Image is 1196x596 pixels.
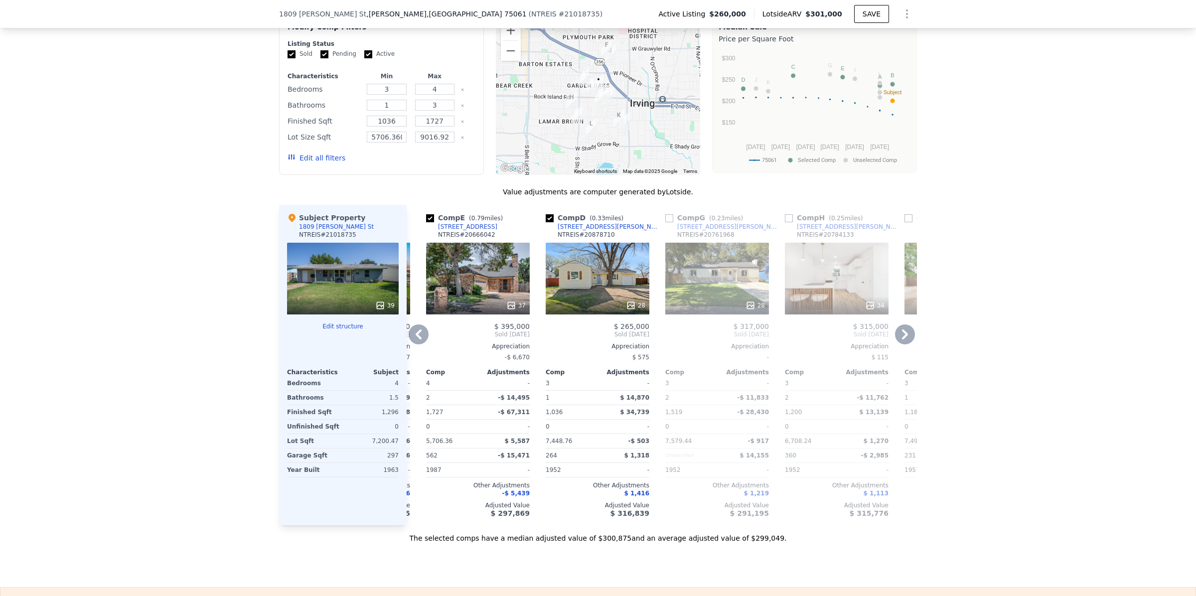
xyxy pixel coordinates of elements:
span: $ 316,839 [610,509,649,517]
span: 264 [546,452,557,459]
div: 2409 Park Crest Ct [567,103,586,128]
div: Other Adjustments [904,481,1008,489]
div: Comp E [426,213,507,223]
span: $ 1,318 [624,452,649,459]
div: Comp [546,368,598,376]
span: $ 1,113 [864,490,889,497]
div: Adjusted Value [665,501,769,509]
div: 202 Leslie Ln [591,83,610,108]
span: $ 1,219 [744,490,769,497]
span: $ 315,000 [853,322,889,330]
button: Zoom in [501,20,521,40]
div: Price per Square Foot [719,32,910,46]
span: 0.33 [592,215,605,222]
text: D [742,77,746,83]
span: Lotside ARV [762,9,805,19]
text: Selected Comp [798,157,836,163]
div: - [599,420,649,434]
div: - [719,463,769,477]
div: NTREIS # 20666042 [438,231,495,239]
div: Other Adjustments [546,481,649,489]
div: Adjusted Value [546,501,649,509]
div: 2102 W 11th St [582,115,600,140]
span: 1,200 [785,409,802,416]
span: Sold [DATE] [785,330,889,338]
div: Max [413,72,456,80]
div: - [839,420,889,434]
text: [DATE] [747,144,765,150]
span: 3 [904,380,908,387]
span: -$ 503 [628,438,649,445]
div: [STREET_ADDRESS][PERSON_NAME] [677,223,781,231]
div: - [480,420,530,434]
span: $ 297,869 [491,509,530,517]
span: Sold [DATE] [426,330,530,338]
span: 0 [785,423,789,430]
div: Comp [426,368,478,376]
a: [STREET_ADDRESS] [904,223,976,231]
input: Active [364,50,372,58]
div: A chart. [719,46,910,170]
div: NTREIS # 20967292 [916,231,974,239]
div: 0 [345,420,399,434]
div: 2 [665,391,715,405]
div: Comp I [904,213,983,223]
div: NTREIS # 20784133 [797,231,854,239]
span: 231 [904,452,916,459]
span: $ 1,416 [624,490,649,497]
button: Show Options [897,4,917,24]
button: Clear [460,88,464,92]
span: $ 115 [872,354,889,361]
div: Characteristics [288,72,361,80]
span: 3 [546,380,550,387]
span: -$ 2,985 [861,452,889,459]
text: L [879,71,882,77]
span: $ 14,155 [740,452,769,459]
div: 1.5 [345,391,399,405]
span: $ 34,739 [620,409,649,416]
div: Comp G [665,213,747,223]
div: 1987 [426,463,476,477]
div: Adjusted Value [426,501,530,509]
span: $ 575 [632,354,649,361]
div: - [599,376,649,390]
div: 297 [345,448,399,462]
text: $150 [722,119,736,126]
div: Adjustments [717,368,769,376]
div: Adjusted Value [785,501,889,509]
div: Adjustments [598,368,649,376]
div: Comp [785,368,837,376]
text: [DATE] [845,144,864,150]
button: Keyboard shortcuts [574,168,617,175]
text: F [879,86,882,92]
div: 7,200.47 [345,434,399,448]
text: G [828,62,833,68]
text: $250 [722,76,736,83]
span: 0 [665,423,669,430]
text: K [766,79,770,85]
div: 2 [785,391,835,405]
div: [STREET_ADDRESS][PERSON_NAME] [797,223,900,231]
div: 1,296 [345,405,399,419]
span: -$ 28,430 [737,409,769,416]
div: 37 [506,300,526,310]
div: 39 [375,300,395,310]
text: [DATE] [796,144,815,150]
span: ( miles) [465,215,507,222]
text: C [791,64,795,70]
div: 1957 [904,463,954,477]
span: NTREIS [531,10,557,18]
span: $ 5,587 [505,438,530,445]
div: The selected comps have a median adjusted value of $300,875 and an average adjusted value of $299... [279,525,917,543]
span: $301,000 [805,10,842,18]
div: 1924 Dunning St [583,72,601,97]
text: [DATE] [771,144,790,150]
text: J [755,77,758,83]
a: [STREET_ADDRESS] [426,223,497,231]
div: 4 [345,376,399,390]
div: Bathrooms [288,98,361,112]
span: -$ 11,762 [857,394,889,401]
span: -$ 15,471 [498,452,530,459]
button: Edit structure [287,322,399,330]
div: 1 [904,391,954,405]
